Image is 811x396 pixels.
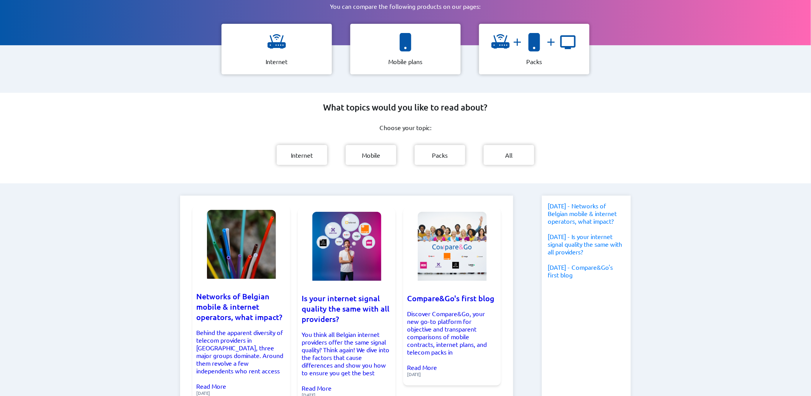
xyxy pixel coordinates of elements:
[407,310,497,356] p: Discover Compare&Go, your new go-to platform for objective and transparent comparisons of mobile ...
[379,124,432,131] p: Choose your topic:
[527,58,542,65] p: Packs
[407,293,497,304] h3: Compare&Go's first blog
[312,212,381,281] img: Is your internet signal quality the same with all providers?
[506,151,513,159] p: All
[543,36,559,48] img: and
[362,151,380,159] p: Mobile
[344,24,467,74] a: icon representing a smartphone Mobile plans
[548,202,617,225] a: [DATE] - Networks of Belgian mobile & internet operators, what impact?
[196,291,286,322] h3: Networks of Belgian mobile & internet operators, what impact?
[396,33,415,51] img: icon representing a smartphone
[418,212,487,281] img: Compare&Go's first blog
[323,102,488,113] h2: What topics would you like to read about?
[196,390,286,396] span: [DATE]
[510,36,525,48] img: and
[266,58,288,65] p: Internet
[302,330,392,376] p: You think all Belgian internet providers offer the same signal quality? Think again! We dive into...
[215,24,338,74] a: icon representing a wifi Internet
[306,2,506,10] p: You can compare the following products on our pages:
[196,328,286,375] p: Behind the apparent diversity of telecom providers in [GEOGRAPHIC_DATA], three major groups domin...
[407,281,497,382] div: Read More
[432,151,448,159] p: Packs
[473,24,596,74] a: icon representing a wifiandicon representing a smartphoneandicon representing a tv Packs
[207,210,276,279] img: Networks of Belgian mobile & internet operators, what impact?
[403,208,501,386] a: Compare&Go's first blog Compare&Go's first blog Discover Compare&Go, your new go-to platform for ...
[525,33,543,51] img: icon representing a smartphone
[302,293,392,324] h3: Is your internet signal quality the same with all providers?
[291,151,313,159] p: Internet
[491,33,510,51] img: icon representing a wifi
[407,371,497,377] span: [DATE]
[548,233,622,256] a: [DATE] - Is your internet signal quality the same with all providers?
[548,263,613,279] a: [DATE] - Compare&Go's first blog
[389,58,423,65] p: Mobile plans
[268,33,286,51] img: icon representing a wifi
[559,33,577,51] img: icon representing a tv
